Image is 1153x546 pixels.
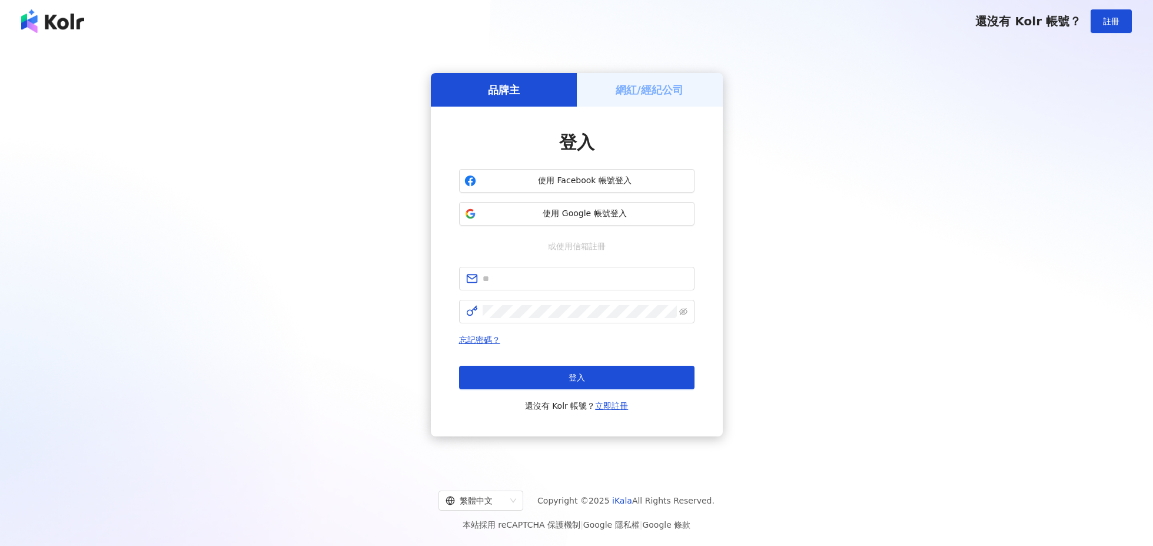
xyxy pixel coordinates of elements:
[569,373,585,382] span: 登入
[537,494,715,508] span: Copyright © 2025 All Rights Reserved.
[446,491,506,510] div: 繁體中文
[583,520,640,530] a: Google 隱私權
[488,82,520,97] h5: 品牌主
[559,132,594,153] span: 登入
[595,401,628,411] a: 立即註冊
[21,9,84,33] img: logo
[525,399,629,413] span: 還沒有 Kolr 帳號？
[679,307,687,316] span: eye-invisible
[580,520,583,530] span: |
[640,520,643,530] span: |
[481,175,689,187] span: 使用 Facebook 帳號登入
[459,366,695,389] button: 登入
[975,14,1081,28] span: 還沒有 Kolr 帳號？
[540,240,614,253] span: 或使用信箱註冊
[1091,9,1132,33] button: 註冊
[642,520,690,530] a: Google 條款
[459,335,500,345] a: 忘記密碼？
[616,82,683,97] h5: 網紅/經紀公司
[459,169,695,193] button: 使用 Facebook 帳號登入
[459,202,695,226] button: 使用 Google 帳號登入
[463,518,690,532] span: 本站採用 reCAPTCHA 保護機制
[1103,16,1119,26] span: 註冊
[612,496,632,505] a: iKala
[481,208,689,220] span: 使用 Google 帳號登入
